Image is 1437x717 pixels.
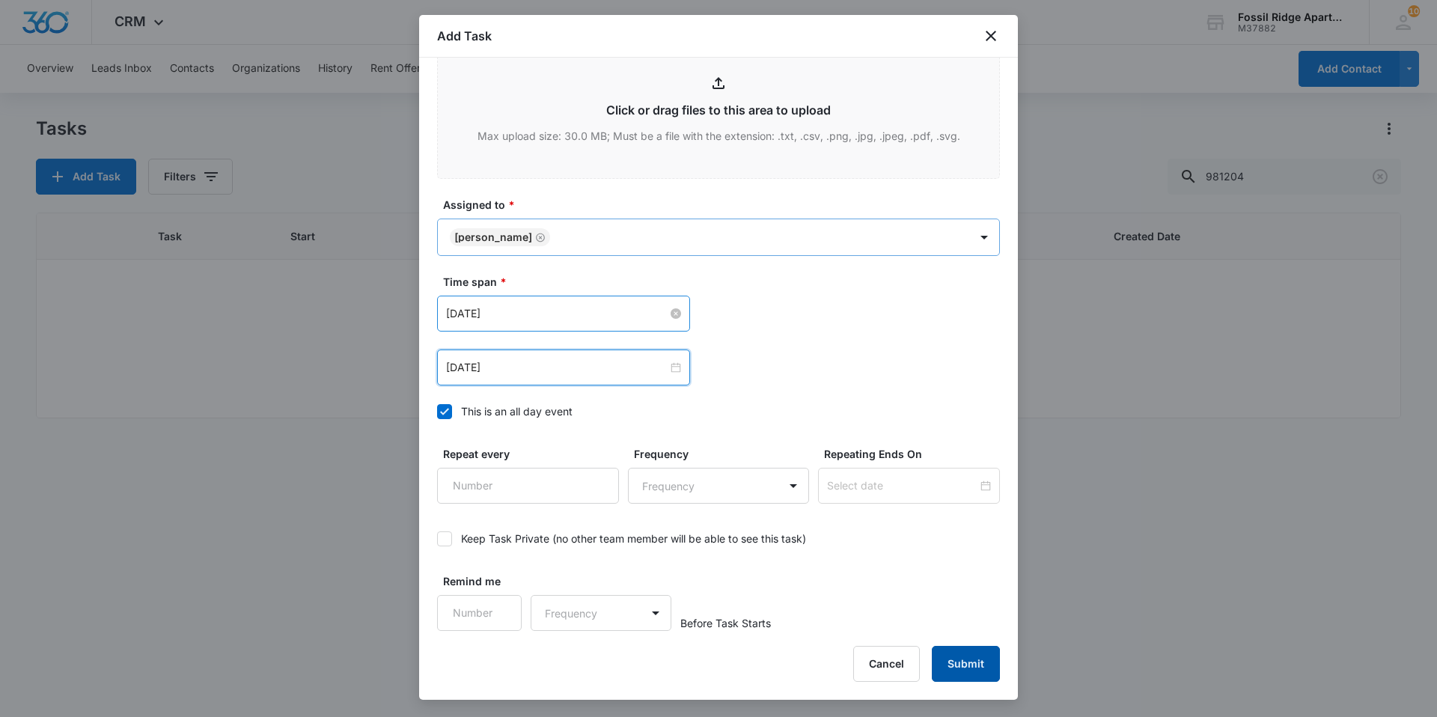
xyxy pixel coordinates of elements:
button: close [982,27,1000,45]
input: Oct 6, 2025 [446,359,668,376]
div: Remove Leotis Johnson [532,232,546,242]
div: This is an all day event [461,403,573,419]
h1: Add Task [437,27,492,45]
button: Submit [932,646,1000,682]
div: Keep Task Private (no other team member will be able to see this task) [461,531,806,546]
span: close-circle [671,308,681,319]
input: Number [437,468,619,504]
label: Assigned to [443,197,1006,213]
input: Number [437,595,522,631]
div: [PERSON_NAME] [454,232,532,242]
button: Cancel [853,646,920,682]
input: Oct 6, 2025 [446,305,668,322]
span: Before Task Starts [680,615,771,631]
label: Frequency [634,446,816,462]
input: Select date [827,478,977,494]
label: Remind me [443,573,528,589]
label: Repeat every [443,446,625,462]
label: Time span [443,274,1006,290]
label: Repeating Ends On [824,446,1006,462]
